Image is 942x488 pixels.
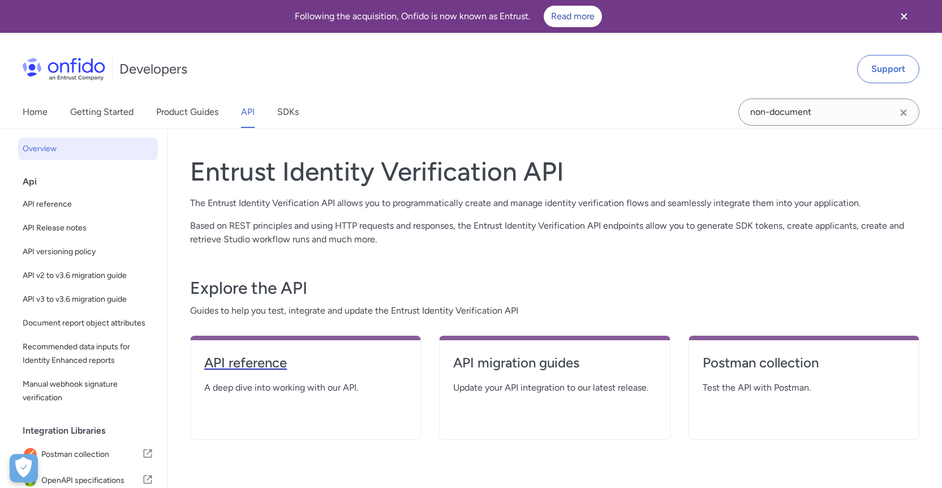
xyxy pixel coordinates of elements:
span: Document report object attributes [23,316,153,330]
a: Read more [544,6,602,27]
h4: Postman collection [703,354,905,372]
h3: Explore the API [190,277,919,299]
span: API v3 to v3.6 migration guide [23,293,153,306]
span: Overview [23,142,153,156]
div: Cookie Preferences [10,454,38,482]
span: API reference [23,198,153,211]
a: API Release notes [18,217,158,239]
a: Home [23,96,48,128]
span: Test the API with Postman. [703,381,905,395]
a: API versioning policy [18,241,158,263]
a: API [241,96,255,128]
img: Onfido Logo [23,58,105,80]
a: API migration guides [453,354,656,381]
a: Manual webhook signature verification [18,373,158,409]
div: Integration Libraries [23,419,162,442]
img: IconPostman collection [23,447,41,463]
svg: Clear search field button [897,106,910,119]
a: Document report object attributes [18,312,158,335]
span: Postman collection [41,447,142,463]
a: API v3 to v3.6 migration guide [18,288,158,311]
span: Update your API integration to our latest release. [453,381,656,395]
button: Close banner [883,2,925,31]
span: API Release notes [23,221,153,235]
p: Based on REST principles and using HTTP requests and responses, the Entrust Identity Verification... [190,219,919,246]
p: The Entrust Identity Verification API allows you to programmatically create and manage identity v... [190,196,919,210]
span: Manual webhook signature verification [23,378,153,405]
h4: API reference [204,354,407,372]
h1: Developers [119,60,187,78]
input: Onfido search input field [738,99,919,126]
span: Recommended data inputs for Identity Enhanced reports [23,340,153,367]
div: Following the acquisition, Onfido is now known as Entrust. [14,6,883,27]
span: A deep dive into working with our API. [204,381,407,395]
svg: Close banner [897,10,911,23]
button: Open Preferences [10,454,38,482]
h4: API migration guides [453,354,656,372]
span: Guides to help you test, integrate and update the Entrust Identity Verification API [190,304,919,318]
a: Getting Started [70,96,134,128]
a: Product Guides [156,96,218,128]
a: Overview [18,138,158,160]
a: API reference [18,193,158,216]
h1: Entrust Identity Verification API [190,156,919,187]
a: SDKs [277,96,299,128]
a: IconPostman collectionPostman collection [18,442,158,467]
a: Support [857,55,919,83]
span: API v2 to v3.6 migration guide [23,269,153,282]
a: Recommended data inputs for Identity Enhanced reports [18,336,158,372]
a: API v2 to v3.6 migration guide [18,264,158,287]
div: Api [23,170,162,193]
a: API reference [204,354,407,381]
span: API versioning policy [23,245,153,259]
a: Postman collection [703,354,905,381]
